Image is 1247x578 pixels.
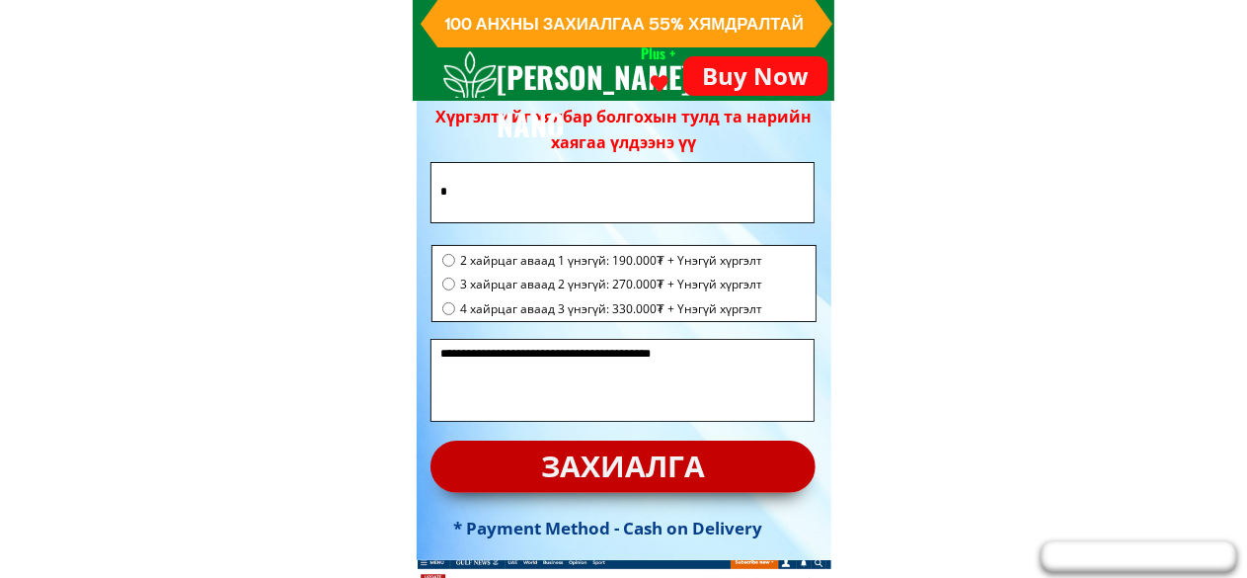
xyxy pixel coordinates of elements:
[453,515,796,541] h3: * Payment Method - Cash on Delivery
[460,251,762,270] span: 2 хайрцаг аваад 1 үнэгүй: 190.000₮ + Үнэгүй хүргэлт
[460,275,762,293] span: 3 хайрцаг аваад 2 үнэгүй: 270.000₮ + Үнэгүй хүргэлт
[435,105,812,155] div: Хүргэлтийг хялбар болгохын тулд та нарийн хаягаа үлдээнэ үү
[497,53,716,148] h3: [PERSON_NAME] NANO
[430,441,816,493] p: захиалга
[460,299,762,318] span: 4 хайрцаг аваад 3 үнэгүй: 330.000₮ + Үнэгүй хүргэлт
[683,56,828,96] p: Buy Now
